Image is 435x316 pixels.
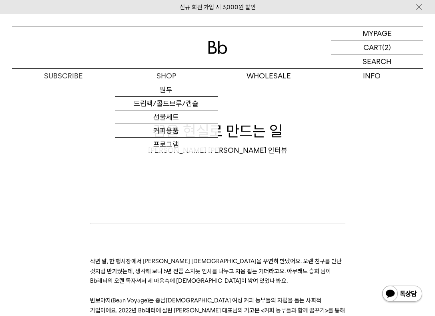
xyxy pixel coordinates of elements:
p: INFO [320,69,423,83]
a: CART (2) [331,40,423,54]
p: SEARCH [363,54,391,68]
a: SUBSCRIBE [12,69,115,83]
div: [PERSON_NAME] [PERSON_NAME] 인터뷰 [12,146,423,155]
span: 작년 말, 한 행사장에서 [PERSON_NAME] [DEMOGRAPHIC_DATA]을 우연히 만났어요. 오랜 친구를 만난 것처럼 반가웠는데, 생각해 보니 5년 전쯤 스치듯 인... [90,258,342,284]
a: 선물세트 [115,110,218,124]
img: 로고 [208,41,227,54]
a: 드립백/콜드브루/캡슐 [115,97,218,110]
a: 커피용품 [115,124,218,138]
p: WHOLESALE [218,69,321,83]
p: MYPAGE [363,26,392,40]
a: 신규 회원 가입 시 3,000원 할인 [180,4,256,11]
a: MYPAGE [331,26,423,40]
a: 프로그램 [115,138,218,151]
p: (2) [382,40,391,54]
a: SHOP [115,69,218,83]
h1: 꿈을 현실로 만드는 일 [12,120,423,142]
a: 원두 [115,83,218,97]
span: 빈보야지(Bean Voyage)는 중남[DEMOGRAPHIC_DATA] 여성 커피 농부들의 자립을 돕는 사회적 기업이에요. 2022년 Bb레터에 실린 [PERSON_NAME]... [90,297,321,314]
p: CART [363,40,382,54]
img: 카카오톡 채널 1:1 채팅 버튼 [381,285,423,304]
a: 커피 농부들과 함께 꿈꾸기 [264,307,325,314]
